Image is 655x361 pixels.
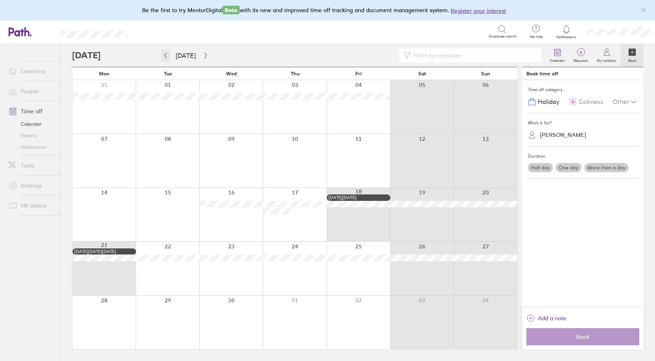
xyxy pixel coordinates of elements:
[538,98,559,106] span: Holiday
[355,71,362,76] span: Fri
[528,151,638,162] div: Duration
[142,6,513,15] div: Be the first to try MentorDigital with its new and improved time off tracking and document manage...
[74,249,134,254] div: [DATE][DATE][DATE]
[556,163,581,172] label: One day
[540,132,586,138] div: [PERSON_NAME]
[222,6,240,14] span: Beta
[612,95,638,109] div: Other
[451,6,506,15] button: Register your interest
[569,56,592,63] label: Requests
[291,71,300,76] span: Thu
[528,84,638,95] div: Time off category
[569,50,592,55] span: 0
[489,34,517,39] span: Employee search
[3,130,60,141] a: History
[526,328,639,345] button: Book
[528,163,553,172] label: Half day
[329,195,389,200] div: [DATE][DATE]
[546,44,569,67] a: Calendar
[481,71,490,76] span: Sun
[538,312,566,324] span: Add a note
[592,44,621,67] a: My holidays
[99,71,110,76] span: Mon
[3,84,60,98] a: People
[526,71,558,76] div: Book time off
[3,64,60,78] a: Overview
[569,44,592,67] a: 0Requests
[624,56,641,63] label: Book
[555,35,578,39] span: Notifications
[3,158,60,173] a: Tools
[3,141,60,153] a: Allowances
[579,98,603,106] span: Sickness
[592,56,621,63] label: My holidays
[3,104,60,118] a: Time off
[555,24,578,39] a: Notifications
[621,44,644,67] a: Book
[3,178,60,193] a: Settings
[584,163,629,172] label: More than a day
[546,56,569,63] label: Calendar
[418,71,426,76] span: Sat
[525,35,548,39] span: Get help
[3,118,60,130] a: Calendar
[147,28,165,35] div: Search
[528,118,638,128] div: Who's it for?
[164,71,172,76] span: Tue
[226,71,237,76] span: Wed
[531,333,634,340] span: Book
[411,49,537,62] input: Filter by employee
[3,198,60,213] a: HR advice
[170,50,201,61] button: [DATE]
[526,312,566,324] button: Add a note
